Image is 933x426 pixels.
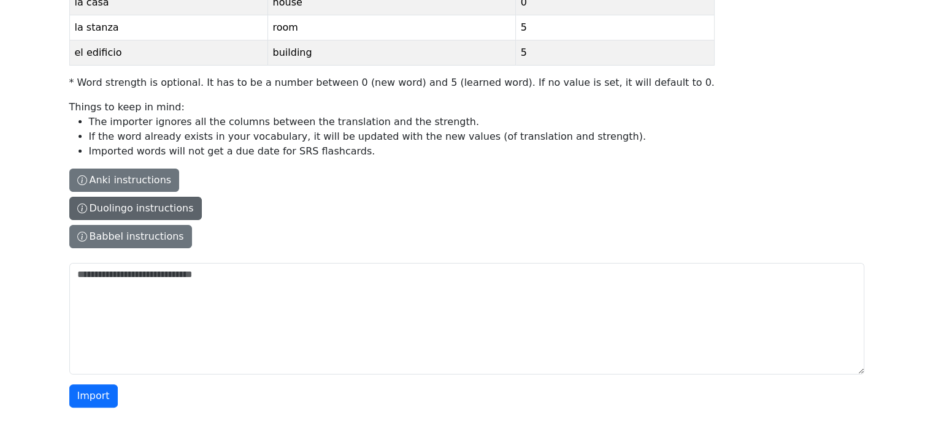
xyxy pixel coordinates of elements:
td: 5 [515,15,714,40]
button: WordTranslationStrength*la casahouse0la stanzaroom5el edificiobuilding5* Word strength is optiona... [69,197,202,220]
td: room [267,15,515,40]
button: WordTranslationStrength*la casahouse0la stanzaroom5el edificiobuilding5* Word strength is optiona... [69,225,192,248]
td: el edificio [69,40,267,66]
td: la stanza [69,15,267,40]
button: Import [69,384,118,408]
p: Things to keep in mind: [69,100,715,159]
li: The importer ignores all the columns between the translation and the strength. [89,115,715,129]
td: building [267,40,515,66]
li: Imported words will not get a due date for SRS flashcards. [89,144,715,159]
td: 5 [515,40,714,66]
button: WordTranslationStrength*la casahouse0la stanzaroom5el edificiobuilding5* Word strength is optiona... [69,169,180,192]
p: * Word strength is optional. It has to be a number between 0 (new word) and 5 (learned word). If ... [69,75,715,90]
li: If the word already exists in your vocabulary, it will be updated with the new values (of transla... [89,129,715,144]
